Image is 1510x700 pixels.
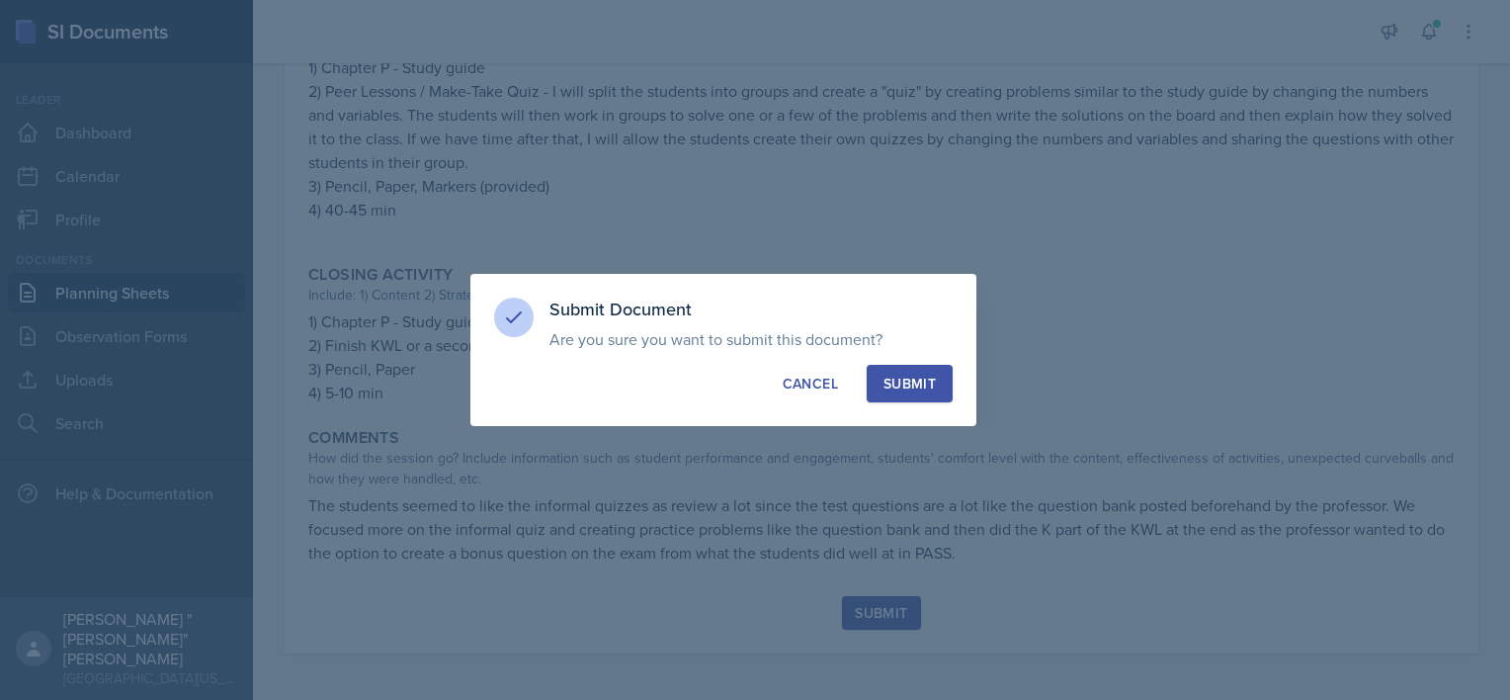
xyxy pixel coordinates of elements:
[783,374,838,394] div: Cancel
[766,365,855,402] button: Cancel
[549,329,953,349] p: Are you sure you want to submit this document?
[549,298,953,321] h3: Submit Document
[883,374,936,394] div: Submit
[867,365,953,402] button: Submit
